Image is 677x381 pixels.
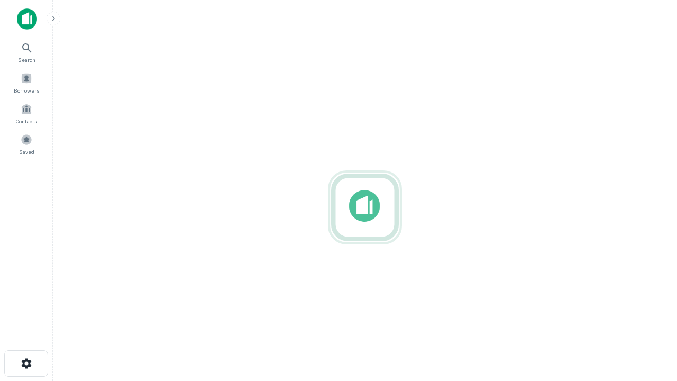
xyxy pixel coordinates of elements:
span: Contacts [16,117,37,125]
img: capitalize-icon.png [17,8,37,30]
span: Borrowers [14,86,39,95]
a: Saved [3,130,50,158]
span: Saved [19,148,34,156]
a: Contacts [3,99,50,128]
a: Borrowers [3,68,50,97]
iframe: Chat Widget [624,296,677,347]
span: Search [18,56,35,64]
a: Search [3,38,50,66]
